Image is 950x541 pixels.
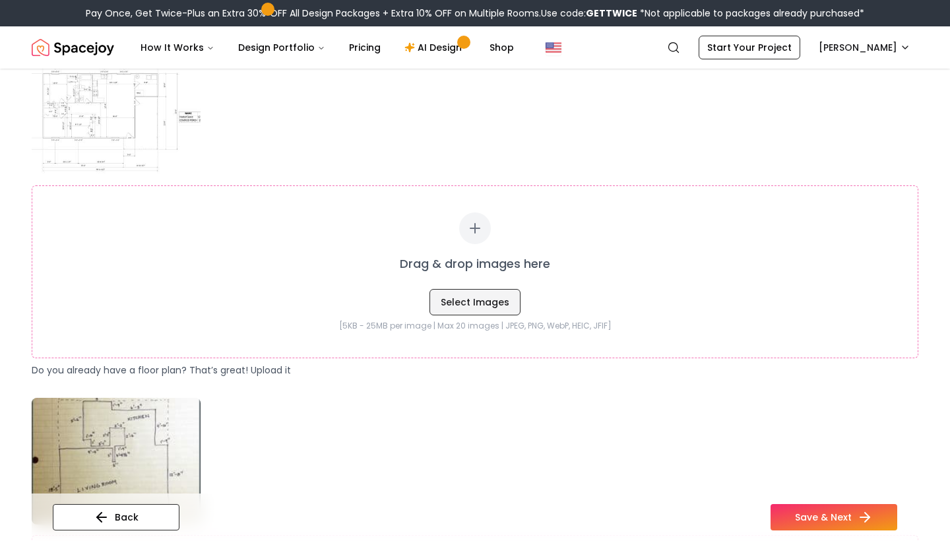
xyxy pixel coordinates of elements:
[771,504,897,530] button: Save & Next
[86,7,864,20] div: Pay Once, Get Twice-Plus an Extra 30% OFF All Design Packages + Extra 10% OFF on Multiple Rooms.
[541,7,637,20] span: Use code:
[699,36,800,59] a: Start Your Project
[811,36,918,59] button: [PERSON_NAME]
[32,398,201,525] img: Guide image
[32,48,201,175] img: Guide image
[130,34,524,61] nav: Main
[32,34,114,61] img: Spacejoy Logo
[546,40,561,55] img: United States
[637,7,864,20] span: *Not applicable to packages already purchased*
[32,34,114,61] a: Spacejoy
[228,34,336,61] button: Design Portfolio
[338,34,391,61] a: Pricing
[53,504,179,530] button: Back
[400,255,550,273] p: Drag & drop images here
[32,26,918,69] nav: Global
[130,34,225,61] button: How It Works
[32,364,918,377] p: Do you already have a floor plan? That’s great! Upload it
[429,289,521,315] button: Select Images
[59,321,891,331] p: [5KB - 25MB per image | Max 20 images | JPEG, PNG, WebP, HEIC, JFIF]
[479,34,524,61] a: Shop
[586,7,637,20] b: GETTWICE
[394,34,476,61] a: AI Design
